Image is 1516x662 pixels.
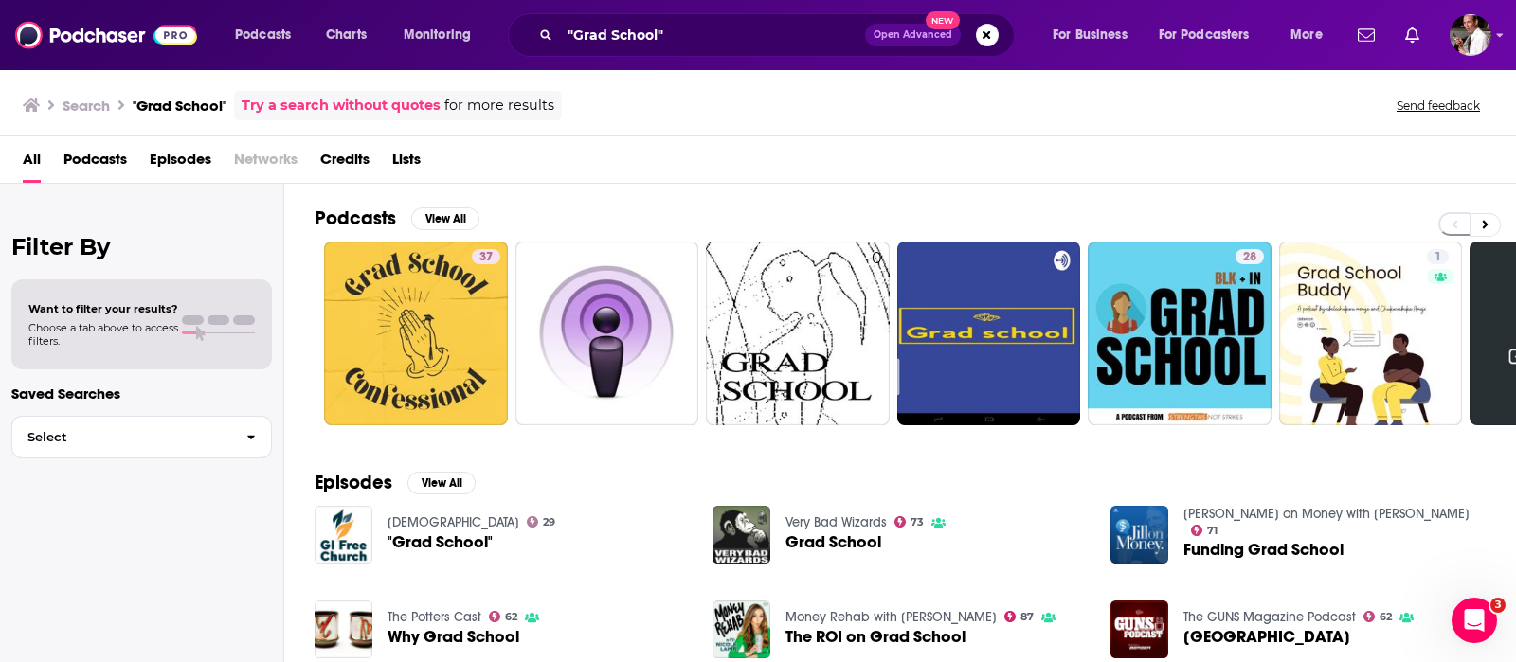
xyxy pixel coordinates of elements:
[1191,525,1218,536] a: 71
[1435,248,1441,267] span: 1
[150,144,211,183] a: Episodes
[388,609,481,625] a: The Potters Cast
[388,629,519,645] a: Why Grad School
[1183,609,1356,625] a: The GUNS Magazine Podcast
[543,518,555,527] span: 29
[1490,598,1506,613] span: 3
[315,506,372,564] img: "Grad School"
[1398,19,1427,51] a: Show notifications dropdown
[133,97,226,115] h3: "Grad School"
[326,22,367,48] span: Charts
[1159,22,1250,48] span: For Podcasters
[11,416,272,458] button: Select
[560,20,865,50] input: Search podcasts, credits, & more...
[872,249,882,418] div: 0
[1183,542,1344,558] a: Funding Grad School
[489,611,518,622] a: 62
[505,613,517,621] span: 62
[1290,22,1323,48] span: More
[1020,613,1034,621] span: 87
[865,24,961,46] button: Open AdvancedNew
[1088,242,1272,425] a: 28
[1350,19,1382,51] a: Show notifications dropdown
[23,144,41,183] a: All
[234,144,298,183] span: Networks
[407,472,476,494] button: View All
[314,20,378,50] a: Charts
[63,97,110,115] h3: Search
[11,385,272,403] p: Saved Searches
[1236,249,1264,264] a: 28
[1053,22,1128,48] span: For Business
[785,514,887,530] a: Very Bad Wizards
[1039,20,1151,50] button: open menu
[911,518,924,527] span: 73
[785,609,997,625] a: Money Rehab with Nicole Lapin
[1183,629,1350,645] span: [GEOGRAPHIC_DATA]
[1277,20,1346,50] button: open menu
[63,144,127,183] a: Podcasts
[1207,527,1218,535] span: 71
[15,17,197,53] img: Podchaser - Follow, Share and Rate Podcasts
[706,242,890,425] a: 0
[526,13,1033,57] div: Search podcasts, credits, & more...
[315,471,392,494] h2: Episodes
[1243,248,1256,267] span: 28
[242,95,441,116] a: Try a search without quotes
[894,516,925,528] a: 73
[320,144,370,183] a: Credits
[713,506,770,564] img: Grad School
[315,206,479,230] a: PodcastsView All
[874,30,952,40] span: Open Advanced
[1391,98,1486,114] button: Send feedback
[1110,506,1168,564] img: Funding Grad School
[390,20,496,50] button: open menu
[11,233,272,260] h2: Filter By
[28,302,178,315] span: Want to filter your results?
[1146,20,1277,50] button: open menu
[1004,611,1035,622] a: 87
[785,534,881,550] a: Grad School
[1183,506,1470,522] a: Jill on Money with Jill Schlesinger
[315,600,372,658] img: Why Grad School
[1363,611,1393,622] a: 62
[222,20,316,50] button: open menu
[411,207,479,230] button: View All
[1110,600,1168,658] img: Long Range Grad School
[926,11,960,29] span: New
[1380,613,1392,621] span: 62
[392,144,421,183] a: Lists
[315,471,476,494] a: EpisodesView All
[404,22,471,48] span: Monitoring
[12,431,231,443] span: Select
[785,629,966,645] a: The ROI on Grad School
[1452,598,1497,643] iframe: Intercom live chat
[444,95,554,116] span: for more results
[1427,249,1449,264] a: 1
[479,248,493,267] span: 37
[713,600,770,658] img: The ROI on Grad School
[315,206,396,230] h2: Podcasts
[1450,14,1491,56] span: Logged in as Quarto
[388,514,519,530] a: GI Free Church
[235,22,291,48] span: Podcasts
[1450,14,1491,56] img: User Profile
[527,516,556,528] a: 29
[472,249,500,264] a: 37
[388,534,493,550] a: "Grad School"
